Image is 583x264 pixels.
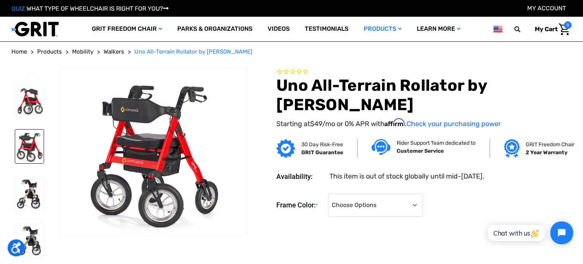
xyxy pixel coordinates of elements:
[397,148,444,154] strong: Customer Service
[134,47,252,56] a: Uno All-Terrain Rollator by [PERSON_NAME]
[504,139,520,158] img: Grit freedom
[372,139,391,155] img: Customer service
[37,47,62,56] a: Products
[11,47,27,56] a: Home
[529,21,572,37] a: Cart with 0 items
[11,21,59,37] img: GRIT All-Terrain Wheelchair and Mobility Equipment
[301,149,343,156] strong: GRIT Guarantee
[526,141,574,149] p: GRIT Freedom Chair
[329,171,484,182] dd: This item is out of stock globally until mid-[DATE].
[397,139,476,147] p: Rider Support Team dedicated to
[518,21,529,37] input: Search
[297,17,356,41] a: Testimonials
[276,171,324,182] dt: Availability:
[559,24,570,35] img: Cart
[301,141,343,149] p: 30 Day Risk-Free
[104,47,124,56] a: Walkers
[72,47,93,56] a: Mobility
[11,5,27,12] span: QUIZ:
[59,68,248,236] img: Uno All-Terrain Rollator by Comodita
[260,17,297,41] a: Videos
[15,224,44,258] img: Uno All-Terrain Rollator by Comodita
[479,215,580,251] iframe: Tidio Chat
[11,5,169,12] a: QUIZ:WHAT TYPE OF WHEELCHAIR IS RIGHT FOR YOU?
[493,24,503,34] img: us.png
[72,48,93,55] span: Mobility
[11,47,572,56] nav: Breadcrumb
[170,17,260,41] a: Parks & Organizations
[407,120,501,128] a: Check your purchasing power - Learn more about Affirm Financing (opens in modal)
[84,17,170,41] a: GRIT Freedom Chair
[15,177,44,210] img: Uno All-Terrain Rollator by Comodita
[37,48,62,55] span: Products
[384,118,405,126] span: Affirm
[276,76,572,114] h1: Uno All-Terrain Rollator by [PERSON_NAME]
[527,5,566,12] a: Account
[104,48,124,55] span: Walkers
[15,130,44,163] img: Uno All-Terrain Rollator by Comodita
[276,118,572,129] p: Starting at /mo or 0% APR with .
[564,21,572,29] span: 0
[526,149,567,156] strong: 2 Year Warranty
[535,25,558,33] span: My Cart
[276,194,324,217] label: Frame Color:
[276,139,295,158] img: GRIT Guarantee
[25,71,41,81] button: Go to slide 3 of 3
[134,48,252,55] span: Uno All-Terrain Rollator by [PERSON_NAME]
[276,68,572,76] span: Rated 0.0 out of 5 stars 0 reviews
[409,17,468,41] a: Learn More
[11,48,27,55] span: Home
[15,85,44,117] img: Uno All-Terrain Rollator by Comodita
[356,17,409,41] a: Products
[310,120,322,128] span: $49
